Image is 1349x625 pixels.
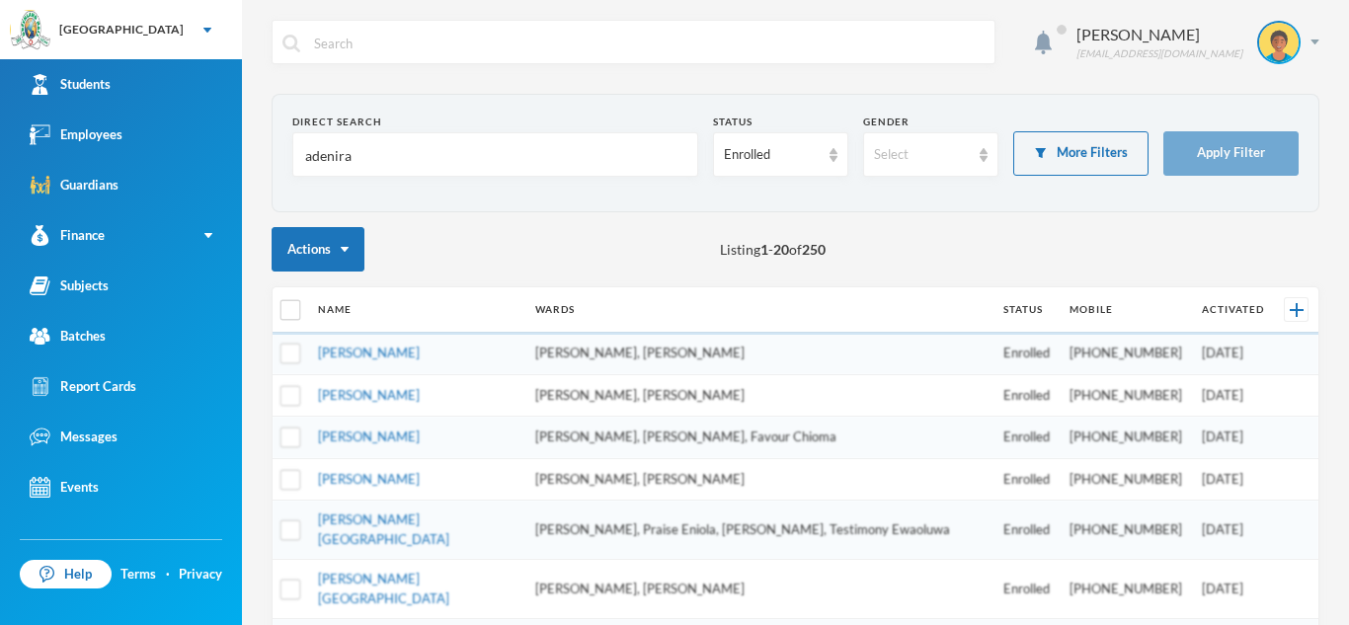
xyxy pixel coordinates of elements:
[1060,560,1192,619] td: [PHONE_NUMBER]
[1060,417,1192,459] td: [PHONE_NUMBER]
[1192,287,1274,333] th: Activated
[318,511,449,547] a: [PERSON_NAME][GEOGRAPHIC_DATA]
[1192,458,1274,501] td: [DATE]
[863,115,998,129] div: Gender
[720,239,826,260] span: Listing - of
[59,21,184,39] div: [GEOGRAPHIC_DATA]
[713,115,848,129] div: Status
[318,571,449,606] a: [PERSON_NAME][GEOGRAPHIC_DATA]
[1163,131,1299,176] button: Apply Filter
[30,275,109,296] div: Subjects
[30,74,111,95] div: Students
[993,287,1060,333] th: Status
[525,374,993,417] td: [PERSON_NAME], [PERSON_NAME]
[525,458,993,501] td: [PERSON_NAME], [PERSON_NAME]
[20,560,112,589] a: Help
[1192,417,1274,459] td: [DATE]
[272,227,364,272] button: Actions
[1060,333,1192,375] td: [PHONE_NUMBER]
[525,287,993,333] th: Wards
[318,387,420,403] a: [PERSON_NAME]
[525,417,993,459] td: [PERSON_NAME], [PERSON_NAME], Favour Chioma
[525,560,993,619] td: [PERSON_NAME], [PERSON_NAME]
[993,560,1060,619] td: Enrolled
[1060,501,1192,560] td: [PHONE_NUMBER]
[30,225,105,246] div: Finance
[312,21,985,65] input: Search
[1076,23,1242,46] div: [PERSON_NAME]
[993,458,1060,501] td: Enrolled
[30,175,119,195] div: Guardians
[525,501,993,560] td: [PERSON_NAME], Praise Eniola, [PERSON_NAME], Testimony Ewaoluwa
[179,565,222,585] a: Privacy
[760,241,768,258] b: 1
[993,417,1060,459] td: Enrolled
[1192,560,1274,619] td: [DATE]
[30,477,99,498] div: Events
[1060,458,1192,501] td: [PHONE_NUMBER]
[308,287,525,333] th: Name
[30,376,136,397] div: Report Cards
[1290,303,1304,317] img: +
[120,565,156,585] a: Terms
[1060,287,1192,333] th: Mobile
[318,429,420,444] a: [PERSON_NAME]
[993,333,1060,375] td: Enrolled
[303,133,687,178] input: Name, Phone number, Email Address
[166,565,170,585] div: ·
[318,471,420,487] a: [PERSON_NAME]
[30,326,106,347] div: Batches
[724,145,820,165] div: Enrolled
[874,145,970,165] div: Select
[282,35,300,52] img: search
[773,241,789,258] b: 20
[1192,501,1274,560] td: [DATE]
[11,11,50,50] img: logo
[1013,131,1149,176] button: More Filters
[993,501,1060,560] td: Enrolled
[525,333,993,375] td: [PERSON_NAME], [PERSON_NAME]
[318,345,420,360] a: [PERSON_NAME]
[1076,46,1242,61] div: [EMAIL_ADDRESS][DOMAIN_NAME]
[993,374,1060,417] td: Enrolled
[30,124,122,145] div: Employees
[802,241,826,258] b: 250
[1192,333,1274,375] td: [DATE]
[30,427,118,447] div: Messages
[1192,374,1274,417] td: [DATE]
[1259,23,1299,62] img: STUDENT
[292,115,698,129] div: Direct Search
[1060,374,1192,417] td: [PHONE_NUMBER]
